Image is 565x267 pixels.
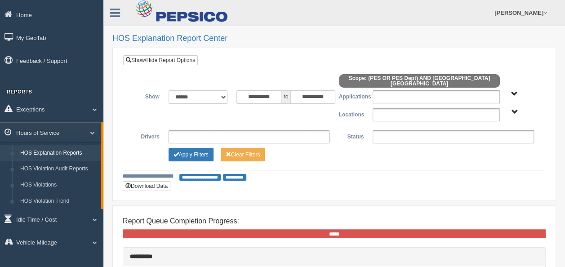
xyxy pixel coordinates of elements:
a: HOS Violations [16,177,101,193]
span: Scope: (PES OR PES Dept) AND [GEOGRAPHIC_DATA] [GEOGRAPHIC_DATA] [339,74,500,88]
label: Locations [334,108,369,119]
a: Show/Hide Report Options [123,55,198,65]
label: Drivers [130,130,164,141]
a: HOS Violation Trend [16,193,101,209]
a: HOS Violation Audit Reports [16,161,101,177]
span: to [281,90,290,104]
button: Change Filter Options [169,148,214,161]
a: HOS Explanation Reports [16,145,101,161]
h2: HOS Explanation Report Center [112,34,556,43]
label: Show [130,90,164,101]
label: Applications [334,90,368,101]
button: Download Data [123,181,170,191]
label: Status [334,130,368,141]
h4: Report Queue Completion Progress: [123,217,546,225]
button: Change Filter Options [221,148,265,161]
